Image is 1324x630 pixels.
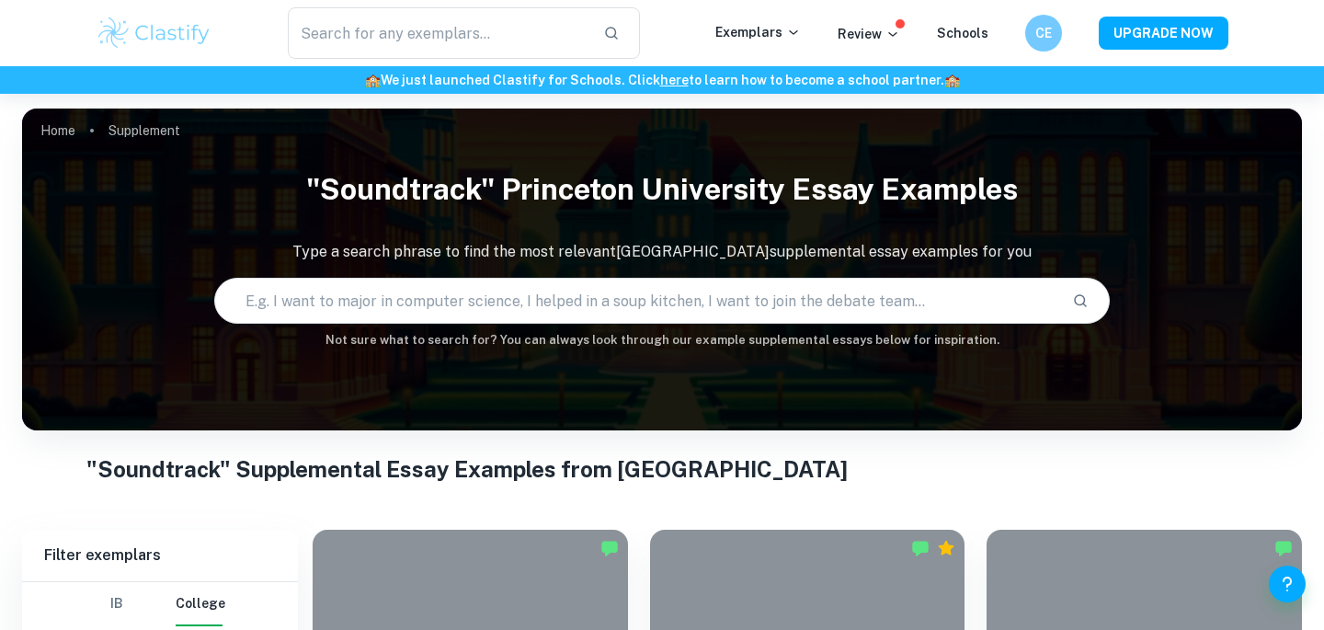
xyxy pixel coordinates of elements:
div: Premium [937,539,955,557]
button: Search [1065,285,1096,316]
p: Review [838,24,900,44]
button: UPGRADE NOW [1099,17,1228,50]
img: Marked [911,539,930,557]
input: E.g. I want to major in computer science, I helped in a soup kitchen, I want to join the debate t... [215,275,1057,326]
p: Type a search phrase to find the most relevant [GEOGRAPHIC_DATA] supplemental essay examples for you [22,241,1302,263]
div: Filter type choice [95,582,225,626]
a: Schools [937,26,988,40]
h6: We just launched Clastify for Schools. Click to learn how to become a school partner. [4,70,1320,90]
p: Supplement [108,120,180,141]
input: Search for any exemplars... [288,7,588,59]
h1: "Soundtrack" Supplemental Essay Examples from [GEOGRAPHIC_DATA] [86,452,1238,486]
h6: Filter exemplars [22,530,298,581]
span: 🏫 [944,73,960,87]
a: Home [40,118,75,143]
h6: CE [1033,23,1055,43]
button: Help and Feedback [1269,566,1306,602]
img: Clastify logo [96,15,212,52]
button: College [176,582,225,626]
p: Exemplars [715,22,801,42]
span: 🏫 [365,73,381,87]
img: Marked [600,539,619,557]
button: IB [95,582,139,626]
h1: "Soundtrack" Princeton University Essay Examples [22,160,1302,219]
h6: Not sure what to search for? You can always look through our example supplemental essays below fo... [22,331,1302,349]
button: CE [1025,15,1062,52]
img: Marked [1274,539,1293,557]
a: here [660,73,689,87]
